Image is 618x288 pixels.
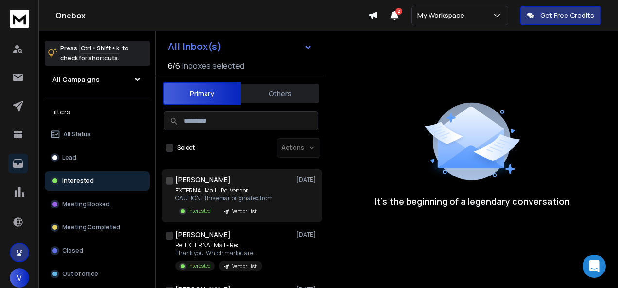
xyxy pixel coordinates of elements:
button: All Campaigns [45,70,150,89]
p: Closed [62,247,83,255]
h3: Filters [45,105,150,119]
p: My Workspace [417,11,468,20]
h1: Onebox [55,10,368,21]
button: Meeting Booked [45,194,150,214]
button: Out of office [45,264,150,284]
p: Out of office [62,270,98,278]
p: Vendor List [232,208,257,215]
button: Get Free Credits [520,6,601,25]
p: [DATE] [296,176,318,184]
button: Lead [45,148,150,167]
p: EXTERNAL Mail - Re: Vendor [175,187,273,194]
h3: Inboxes selected [182,60,244,72]
span: 2 [395,8,402,15]
span: Ctrl + Shift + k [79,43,120,54]
label: Select [177,144,195,152]
button: All Status [45,125,150,144]
p: Interested [188,208,211,215]
div: Open Intercom Messenger [583,255,606,278]
button: V [10,268,29,288]
p: It’s the beginning of a legendary conversation [375,194,570,208]
button: Primary [163,82,241,105]
button: Meeting Completed [45,218,150,237]
button: Closed [45,241,150,260]
p: Lead [62,154,76,161]
h1: [PERSON_NAME] [175,175,231,185]
p: [DATE] [296,231,318,239]
p: Meeting Completed [62,224,120,231]
button: Others [241,83,319,104]
p: All Status [63,130,91,138]
p: Meeting Booked [62,200,110,208]
h1: All Inbox(s) [168,42,222,51]
h1: [PERSON_NAME] [175,230,231,240]
p: Interested [188,262,211,270]
p: Get Free Credits [540,11,594,20]
img: logo [10,10,29,28]
p: Vendor List [232,263,257,270]
p: Re: EXTERNAL Mail - Re: [175,241,262,249]
button: All Inbox(s) [160,37,320,56]
p: Thank you. Which market are [175,249,262,257]
h1: All Campaigns [52,75,100,84]
p: Press to check for shortcuts. [60,44,129,63]
button: Interested [45,171,150,191]
p: CAUTION: This email originated from [175,194,273,202]
p: Interested [62,177,94,185]
span: 6 / 6 [168,60,180,72]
